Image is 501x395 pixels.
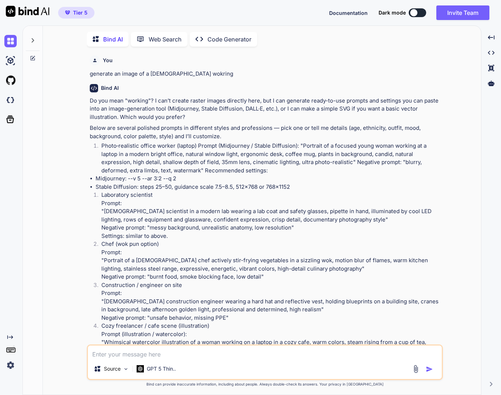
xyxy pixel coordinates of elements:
[103,35,123,44] p: Bind AI
[90,70,441,78] p: generate an image of a [DEMOGRAPHIC_DATA] wokring
[101,322,441,363] p: Cozy freelancer / cafe scene (illustration) Prompt (illustration / watercolor): "Whimsical waterc...
[379,9,406,16] span: Dark mode
[436,5,489,20] button: Invite Team
[73,9,88,16] span: Tier 5
[103,57,113,64] h6: You
[149,35,182,44] p: Web Search
[123,366,129,372] img: Pick Models
[96,175,441,183] li: Midjourney: --v 5 --ar 3:2 --q 2
[4,359,17,371] img: settings
[4,74,17,87] img: githubLight
[137,365,144,372] img: GPT 5 Thinking High
[329,10,368,16] span: Documentation
[87,382,443,387] p: Bind can provide inaccurate information, including about people. Always double-check its answers....
[329,9,368,17] button: Documentation
[4,35,17,47] img: chat
[90,124,441,140] p: Below are several polished prompts in different styles and professions — pick one or tell me deta...
[4,94,17,106] img: darkCloudIdeIcon
[58,7,94,19] button: premiumTier 5
[412,365,420,373] img: attachment
[101,240,441,281] p: Chef (wok pun option) Prompt: "Portrait of a [DEMOGRAPHIC_DATA] chef actively stir-frying vegetab...
[6,6,49,17] img: Bind AI
[426,366,433,373] img: icon
[4,55,17,67] img: ai-studio
[101,84,119,92] h6: Bind AI
[104,365,121,372] p: Source
[207,35,251,44] p: Code Generator
[96,183,441,191] li: Stable Diffusion: steps 25–50, guidance scale 7.5–8.5, 512x768 or 768x1152
[96,142,441,175] li: Photo‑realistic office worker (laptop) Prompt (Midjourney / Stable Diffusion): "Portrait of a foc...
[101,281,441,322] p: Construction / engineer on site Prompt: "[DEMOGRAPHIC_DATA] construction engineer wearing a hard ...
[147,365,176,372] p: GPT 5 Thin..
[65,11,70,15] img: premium
[101,191,441,240] p: Laboratory scientist Prompt: "[DEMOGRAPHIC_DATA] scientist in a modern lab wearing a lab coat and...
[90,97,441,121] p: Do you mean "working"? I can’t create raster images directly here, but I can generate ready-to-us...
